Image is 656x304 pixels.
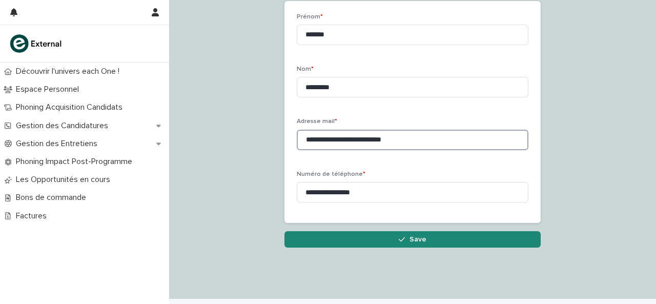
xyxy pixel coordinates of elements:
[12,103,131,112] p: Phoning Acquisition Candidats
[12,157,140,167] p: Phoning Impact Post-Programme
[12,67,128,76] p: Découvrir l'univers each One !
[297,14,323,20] span: Prénom
[12,85,87,94] p: Espace Personnel
[12,139,106,149] p: Gestion des Entretiens
[8,33,65,54] img: bc51vvfgR2QLHU84CWIQ
[297,171,365,177] span: Numéro de téléphone
[12,175,118,185] p: Les Opportunités en cours
[12,193,94,202] p: Bons de commande
[12,121,116,131] p: Gestion des Candidatures
[297,118,337,125] span: Adresse mail
[409,236,426,243] span: Save
[297,66,314,72] span: Nom
[284,231,541,248] button: Save
[12,211,55,221] p: Factures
